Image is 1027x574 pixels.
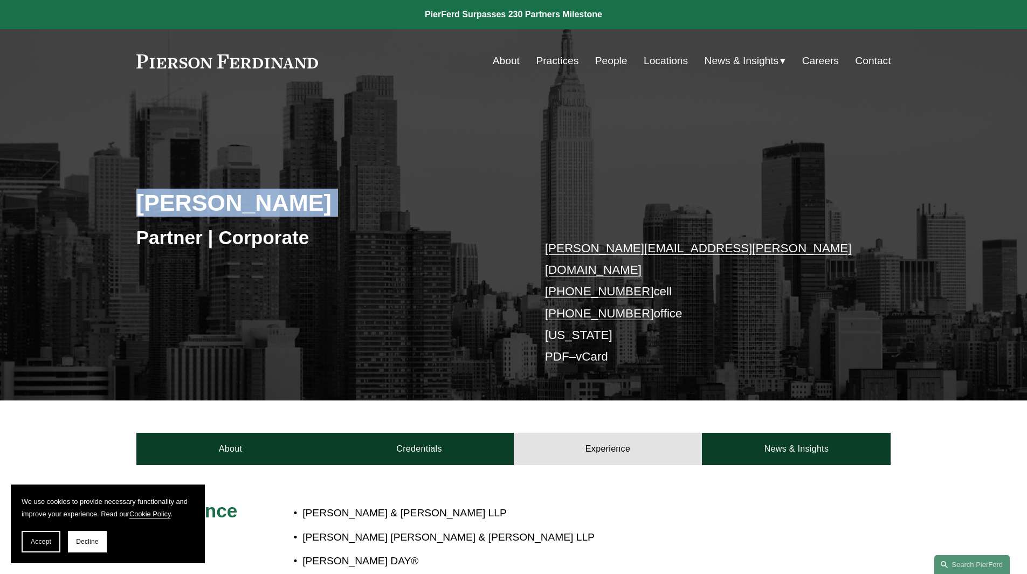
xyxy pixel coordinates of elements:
a: Experience [514,433,702,465]
button: Decline [68,531,107,552]
a: Careers [802,51,839,71]
a: Credentials [325,433,514,465]
a: Practices [536,51,578,71]
p: [PERSON_NAME] DAY® [302,552,796,571]
button: Accept [22,531,60,552]
p: [PERSON_NAME] [PERSON_NAME] & [PERSON_NAME] LLP [302,528,796,547]
a: PDF [545,350,569,363]
a: About [493,51,520,71]
a: [PHONE_NUMBER] [545,307,654,320]
h2: [PERSON_NAME] [136,189,514,217]
h3: Partner | Corporate [136,226,514,250]
a: Contact [855,51,891,71]
a: [PERSON_NAME][EMAIL_ADDRESS][PERSON_NAME][DOMAIN_NAME] [545,241,852,276]
a: [PHONE_NUMBER] [545,285,654,298]
a: Locations [644,51,688,71]
p: We use cookies to provide necessary functionality and improve your experience. Read our . [22,495,194,520]
a: folder dropdown [705,51,786,71]
a: People [595,51,628,71]
span: Decline [76,538,99,545]
section: Cookie banner [11,485,205,563]
a: News & Insights [702,433,891,465]
a: Cookie Policy [129,510,171,518]
a: About [136,433,325,465]
a: vCard [576,350,608,363]
a: Search this site [934,555,1010,574]
p: [PERSON_NAME] & [PERSON_NAME] LLP [302,504,796,523]
span: News & Insights [705,52,779,71]
p: cell office [US_STATE] – [545,238,859,368]
span: Accept [31,538,51,545]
